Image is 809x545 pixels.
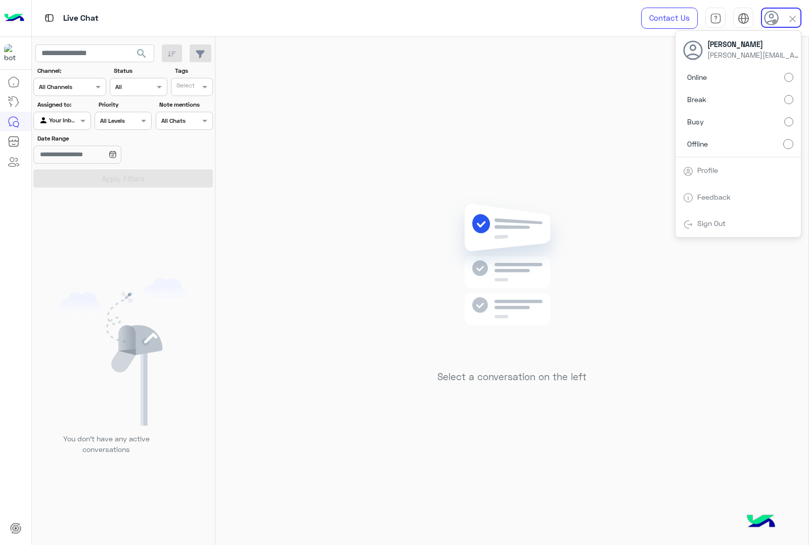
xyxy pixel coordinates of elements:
[683,193,693,203] img: tab
[129,44,154,66] button: search
[437,371,587,383] h5: Select a conversation on the left
[707,39,798,50] span: [PERSON_NAME]
[687,116,704,127] span: Busy
[697,166,718,174] a: Profile
[33,169,213,188] button: Apply Filters
[37,100,89,109] label: Assigned to:
[439,196,585,364] img: no messages
[710,13,722,24] img: tab
[784,73,793,82] input: Online
[4,8,24,29] img: Logo
[159,100,211,109] label: Note mentions
[787,13,798,25] img: close
[705,8,726,29] a: tab
[687,72,707,82] span: Online
[37,66,105,75] label: Channel:
[784,117,793,126] input: Busy
[55,433,157,455] p: You don’t have any active conversations
[697,219,726,228] a: Sign Out
[114,66,166,75] label: Status
[784,95,793,104] input: Break
[37,134,151,143] label: Date Range
[60,278,187,426] img: empty users
[175,66,212,75] label: Tags
[783,139,793,149] input: Offline
[99,100,151,109] label: Priority
[738,13,749,24] img: tab
[697,193,731,201] a: Feedback
[136,48,148,60] span: search
[641,8,698,29] a: Contact Us
[683,219,693,230] img: tab
[687,94,706,105] span: Break
[707,50,798,60] span: [PERSON_NAME][EMAIL_ADDRESS][DOMAIN_NAME]
[4,44,22,62] img: 713415422032625
[687,139,708,149] span: Offline
[683,166,693,176] img: tab
[63,12,99,25] p: Live Chat
[743,505,779,540] img: hulul-logo.png
[175,81,195,93] div: Select
[43,12,56,24] img: tab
